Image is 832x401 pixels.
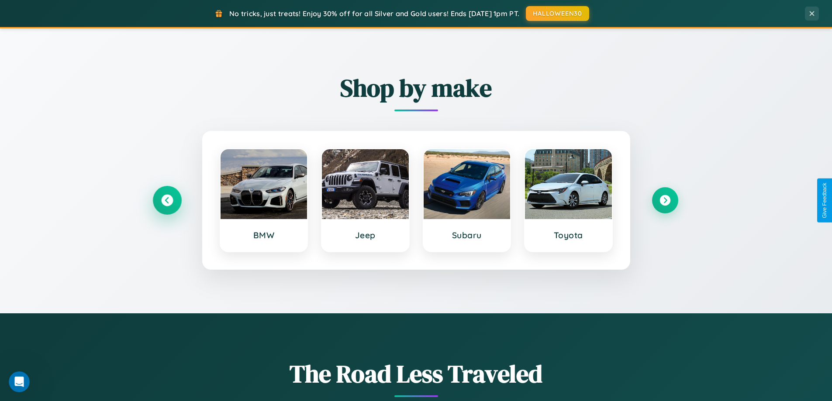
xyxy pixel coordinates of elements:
[822,183,828,218] div: Give Feedback
[229,9,519,18] span: No tricks, just treats! Enjoy 30% off for all Silver and Gold users! Ends [DATE] 1pm PT.
[154,357,678,391] h1: The Road Less Traveled
[331,230,400,240] h3: Jeep
[526,6,589,21] button: HALLOWEEN30
[534,230,603,240] h3: Toyota
[432,230,502,240] h3: Subaru
[229,230,299,240] h3: BMW
[154,71,678,105] h2: Shop by make
[9,371,30,392] iframe: Intercom live chat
